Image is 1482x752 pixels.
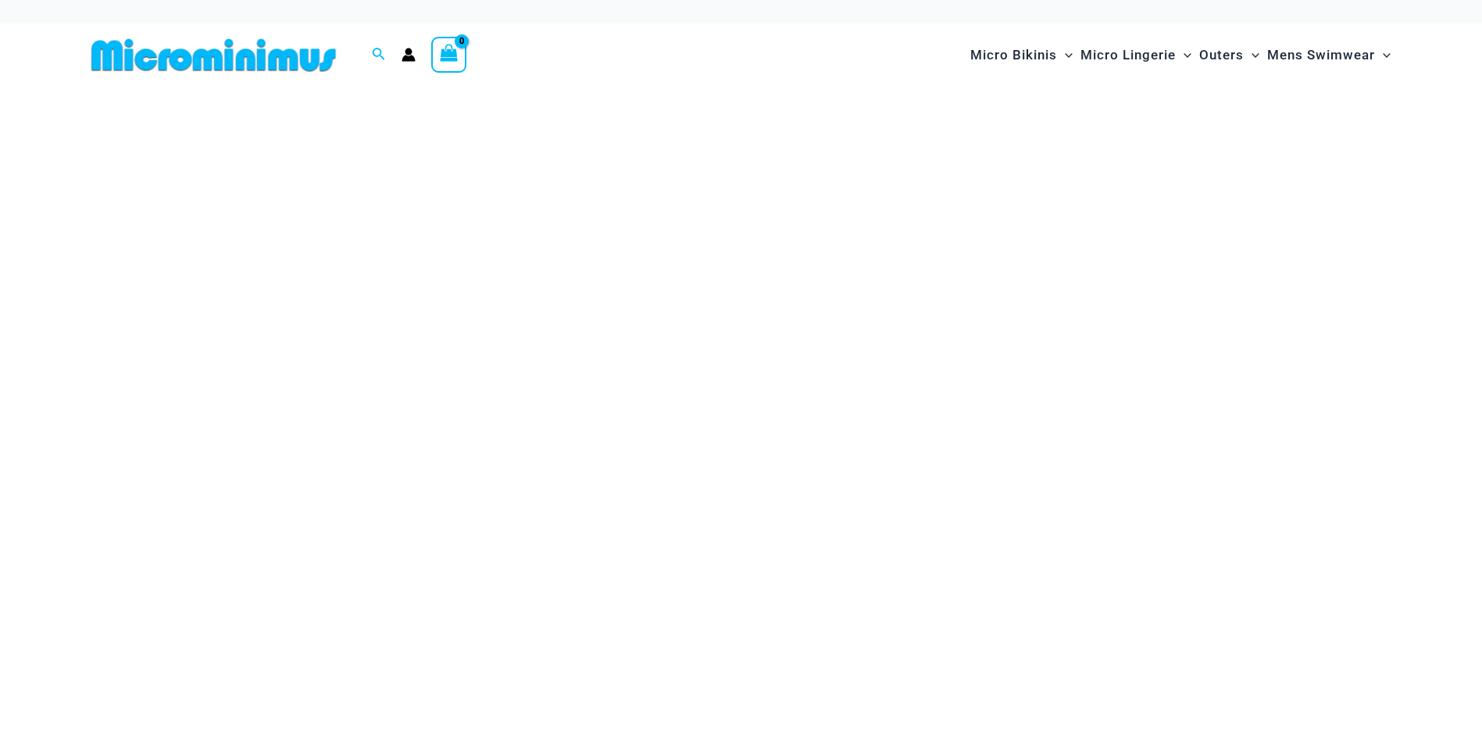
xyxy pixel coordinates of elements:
[1244,35,1259,75] span: Menu Toggle
[1263,31,1395,79] a: Mens SwimwearMenu ToggleMenu Toggle
[1077,31,1195,79] a: Micro LingerieMenu ToggleMenu Toggle
[966,31,1077,79] a: Micro BikinisMenu ToggleMenu Toggle
[1199,35,1244,75] span: Outers
[1375,35,1391,75] span: Menu Toggle
[1080,35,1176,75] span: Micro Lingerie
[1195,31,1263,79] a: OutersMenu ToggleMenu Toggle
[970,35,1057,75] span: Micro Bikinis
[372,45,386,65] a: Search icon link
[964,29,1398,81] nav: Site Navigation
[431,37,467,73] a: View Shopping Cart, empty
[402,48,416,62] a: Account icon link
[1267,35,1375,75] span: Mens Swimwear
[1176,35,1191,75] span: Menu Toggle
[85,38,342,73] img: MM SHOP LOGO FLAT
[1057,35,1073,75] span: Menu Toggle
